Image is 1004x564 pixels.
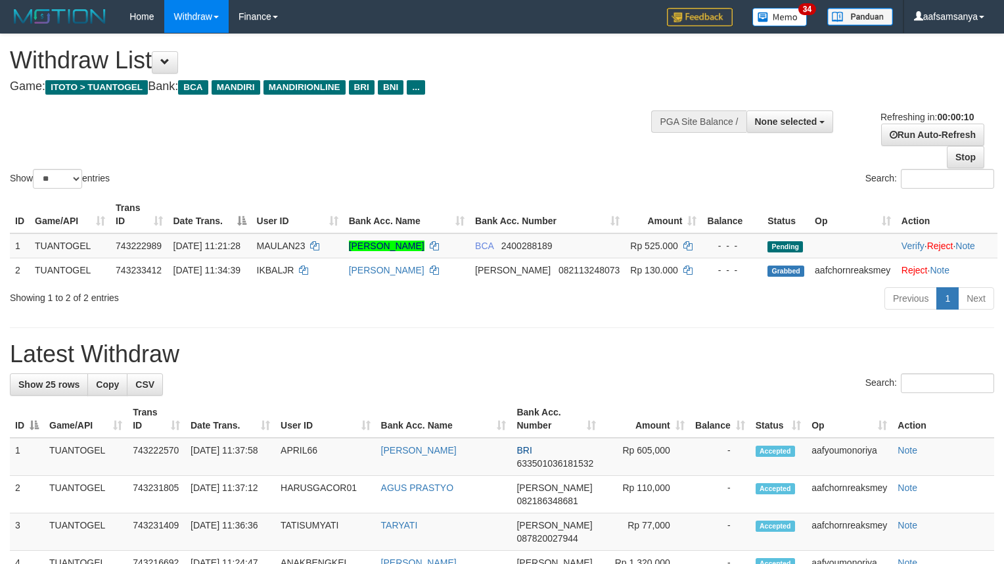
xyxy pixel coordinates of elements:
[630,241,677,251] span: Rp 525.000
[257,241,306,251] span: MAULAN23
[116,265,162,275] span: 743233412
[10,438,44,476] td: 1
[10,47,656,74] h1: Withdraw List
[381,482,453,493] a: AGUS PRASTYO
[755,116,817,127] span: None selected
[511,400,601,438] th: Bank Acc. Number: activate to sort column ascending
[762,196,810,233] th: Status
[892,400,994,438] th: Action
[756,521,795,532] span: Accepted
[96,379,119,390] span: Copy
[30,233,110,258] td: TUANTOGEL
[185,438,275,476] td: [DATE] 11:37:58
[810,196,896,233] th: Op: activate to sort column ascending
[178,80,208,95] span: BCA
[44,513,127,551] td: TUANTOGEL
[10,80,656,93] h4: Game: Bank:
[756,483,795,494] span: Accepted
[275,400,376,438] th: User ID: activate to sort column ascending
[10,169,110,189] label: Show entries
[344,196,470,233] th: Bank Acc. Name: activate to sort column ascending
[10,400,44,438] th: ID: activate to sort column descending
[958,287,994,310] a: Next
[667,8,733,26] img: Feedback.jpg
[10,373,88,396] a: Show 25 rows
[275,476,376,513] td: HARUSGACOR01
[10,233,30,258] td: 1
[516,445,532,456] span: BRI
[349,80,375,95] span: BRI
[806,476,892,513] td: aafchornreaksmey
[750,400,806,438] th: Status: activate to sort column ascending
[806,400,892,438] th: Op: activate to sort column ascending
[601,438,690,476] td: Rp 605,000
[173,241,240,251] span: [DATE] 11:21:28
[806,513,892,551] td: aafchornreaksmey
[601,513,690,551] td: Rp 77,000
[127,400,185,438] th: Trans ID: activate to sort column ascending
[185,400,275,438] th: Date Trans.: activate to sort column ascending
[936,287,959,310] a: 1
[18,379,80,390] span: Show 25 rows
[881,124,984,146] a: Run Auto-Refresh
[168,196,252,233] th: Date Trans.: activate to sort column descending
[702,196,762,233] th: Balance
[955,241,975,251] a: Note
[501,241,553,251] span: Copy 2400288189 to clipboard
[349,241,424,251] a: [PERSON_NAME]
[10,513,44,551] td: 3
[45,80,148,95] span: ITOTO > TUANTOGEL
[806,438,892,476] td: aafyoumonoriya
[901,241,924,251] a: Verify
[767,266,804,277] span: Grabbed
[927,241,953,251] a: Reject
[44,400,127,438] th: Game/API: activate to sort column ascending
[44,476,127,513] td: TUANTOGEL
[752,8,808,26] img: Button%20Memo.svg
[185,513,275,551] td: [DATE] 11:36:36
[381,445,457,456] a: [PERSON_NAME]
[690,400,750,438] th: Balance: activate to sort column ascending
[10,196,30,233] th: ID
[475,265,551,275] span: [PERSON_NAME]
[884,287,937,310] a: Previous
[810,258,896,282] td: aafchornreaksmey
[185,476,275,513] td: [DATE] 11:37:12
[767,241,803,252] span: Pending
[798,3,816,15] span: 34
[127,373,163,396] a: CSV
[33,169,82,189] select: Showentries
[263,80,346,95] span: MANDIRIONLINE
[901,265,928,275] a: Reject
[690,476,750,513] td: -
[516,458,593,469] span: Copy 633501036181532 to clipboard
[116,241,162,251] span: 743222989
[252,196,344,233] th: User ID: activate to sort column ascending
[10,7,110,26] img: MOTION_logo.png
[127,513,185,551] td: 743231409
[135,379,154,390] span: CSV
[87,373,127,396] a: Copy
[10,341,994,367] h1: Latest Withdraw
[516,520,592,530] span: [PERSON_NAME]
[381,520,418,530] a: TARYATI
[947,146,984,168] a: Stop
[601,476,690,513] td: Rp 110,000
[173,265,240,275] span: [DATE] 11:34:39
[865,373,994,393] label: Search:
[746,110,834,133] button: None selected
[601,400,690,438] th: Amount: activate to sort column ascending
[630,265,677,275] span: Rp 130.000
[257,265,294,275] span: IKBALJR
[901,373,994,393] input: Search:
[275,438,376,476] td: APRIL66
[651,110,746,133] div: PGA Site Balance /
[10,258,30,282] td: 2
[756,446,795,457] span: Accepted
[898,520,917,530] a: Note
[516,482,592,493] span: [PERSON_NAME]
[10,286,409,304] div: Showing 1 to 2 of 2 entries
[44,438,127,476] td: TUANTOGEL
[110,196,168,233] th: Trans ID: activate to sort column ascending
[127,476,185,513] td: 743231805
